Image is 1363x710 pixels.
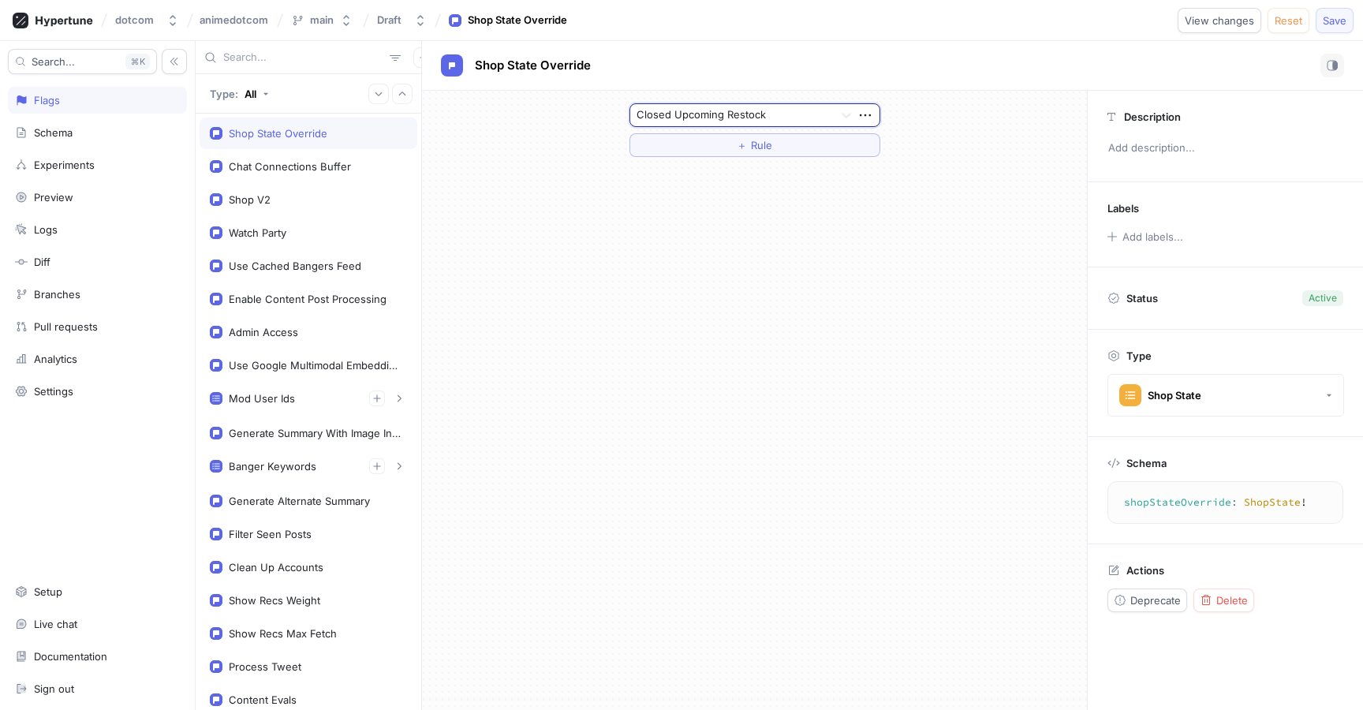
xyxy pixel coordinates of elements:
div: Filter Seen Posts [229,528,312,540]
div: Schema [34,126,73,139]
div: Show Recs Max Fetch [229,627,337,640]
div: Shop V2 [229,193,271,206]
div: dotcom [115,13,154,27]
button: Delete [1193,589,1254,612]
p: Schema [1126,457,1167,469]
div: Logs [34,223,58,236]
div: Admin Access [229,326,298,338]
div: K [125,54,150,69]
div: Chat Connections Buffer [229,160,351,173]
div: Generate Alternate Summary [229,495,370,507]
span: Shop State Override [475,59,591,72]
div: Mod User Ids [229,392,295,405]
div: Shop State Override [468,13,567,28]
p: Labels [1107,202,1139,215]
button: Draft [371,7,433,33]
p: Actions [1126,564,1164,577]
p: Type [1126,349,1152,362]
div: Use Google Multimodal Embeddings [229,359,401,372]
div: Pull requests [34,320,98,333]
textarea: shopStateOverride: ShopState! [1115,488,1336,517]
button: dotcom [109,7,185,33]
span: Delete [1216,596,1248,605]
button: Reset [1268,8,1309,33]
p: Type: [210,88,238,100]
span: Save [1323,16,1346,25]
div: Shop State Override [229,127,327,140]
button: Save [1316,8,1354,33]
div: Setup [34,585,62,598]
a: Documentation [8,643,187,670]
div: Analytics [34,353,77,365]
div: Watch Party [229,226,286,239]
span: Reset [1275,16,1302,25]
button: main [285,7,359,33]
div: Clean Up Accounts [229,561,323,574]
div: Draft [377,13,401,27]
button: Add labels... [1102,226,1187,247]
span: Rule [751,140,772,150]
button: Type: All [204,80,274,107]
button: Collapse all [392,84,413,104]
div: main [310,13,334,27]
div: Flags [34,94,60,106]
p: Add description... [1101,135,1350,162]
span: Deprecate [1130,596,1181,605]
button: Expand all [368,84,389,104]
button: Shop State [1107,374,1344,417]
div: Shop State [1148,389,1201,402]
div: Branches [34,288,80,301]
p: Description [1124,110,1181,123]
p: Status [1126,287,1158,309]
div: Documentation [34,650,107,663]
input: Search... [223,50,383,65]
button: View changes [1178,8,1261,33]
div: Content Evals [229,693,297,706]
button: Deprecate [1107,589,1187,612]
div: Sign out [34,682,74,695]
div: Generate Summary With Image Input [229,427,401,439]
div: Use Cached Bangers Feed [229,260,361,272]
div: Diff [34,256,50,268]
div: Settings [34,385,73,398]
button: Search...K [8,49,157,74]
div: Preview [34,191,73,204]
div: Banger Keywords [229,460,316,473]
div: Experiments [34,159,95,171]
div: Live chat [34,618,77,630]
span: View changes [1185,16,1254,25]
div: Process Tweet [229,660,301,673]
div: Active [1309,291,1337,305]
span: Search... [32,57,75,66]
span: animedotcom [200,14,268,25]
div: Add labels... [1122,232,1183,242]
div: Show Recs Weight [229,594,320,607]
div: Enable Content Post Processing [229,293,386,305]
button: ＋Rule [629,133,880,157]
span: ＋ [737,140,747,150]
div: All [245,88,256,100]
